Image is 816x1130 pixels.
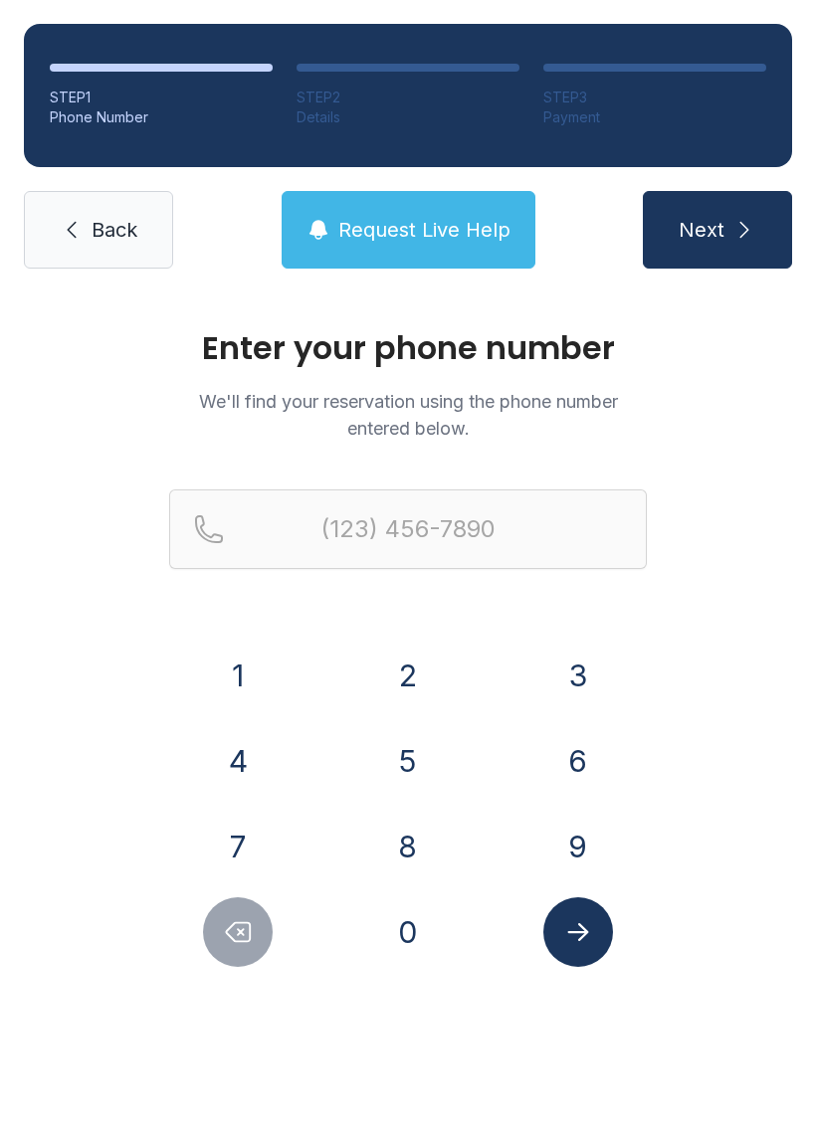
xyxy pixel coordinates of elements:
[169,489,647,569] input: Reservation phone number
[203,726,273,796] button: 4
[543,107,766,127] div: Payment
[373,812,443,881] button: 8
[50,88,273,107] div: STEP 1
[373,897,443,967] button: 0
[297,88,519,107] div: STEP 2
[543,897,613,967] button: Submit lookup form
[203,641,273,710] button: 1
[169,388,647,442] p: We'll find your reservation using the phone number entered below.
[543,726,613,796] button: 6
[543,641,613,710] button: 3
[169,332,647,364] h1: Enter your phone number
[543,812,613,881] button: 9
[203,812,273,881] button: 7
[338,216,510,244] span: Request Live Help
[203,897,273,967] button: Delete number
[679,216,724,244] span: Next
[92,216,137,244] span: Back
[543,88,766,107] div: STEP 3
[297,107,519,127] div: Details
[373,726,443,796] button: 5
[50,107,273,127] div: Phone Number
[373,641,443,710] button: 2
